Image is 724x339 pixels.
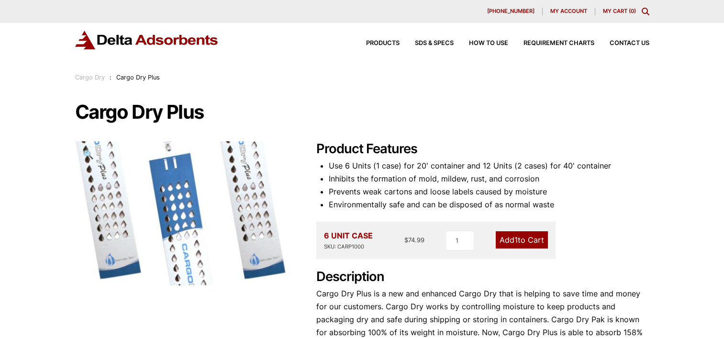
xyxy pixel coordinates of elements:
[524,40,594,46] span: Requirement Charts
[543,8,595,15] a: My account
[631,8,634,14] span: 0
[642,8,649,15] div: Toggle Modal Content
[75,102,649,122] h1: Cargo Dry Plus
[404,236,424,244] bdi: 74.99
[594,40,649,46] a: Contact Us
[324,242,373,251] div: SKU: CARP1000
[75,31,219,49] img: Delta Adsorbents
[329,185,649,198] li: Prevents weak cartons and loose labels caused by moisture
[324,229,373,251] div: 6 UNIT CASE
[75,74,105,81] a: Cargo Dry
[415,40,454,46] span: SDS & SPECS
[329,172,649,185] li: Inhibits the formation of mold, mildew, rust, and corrosion
[351,40,400,46] a: Products
[514,235,518,245] span: 1
[329,198,649,211] li: Environmentally safe and can be disposed of as normal waste
[316,269,649,285] h2: Description
[603,8,636,14] a: My Cart (0)
[469,40,508,46] span: How to Use
[110,74,111,81] span: :
[400,40,454,46] a: SDS & SPECS
[479,8,543,15] a: [PHONE_NUMBER]
[496,231,548,249] a: Add1to Cart
[329,159,649,172] li: Use 6 Units (1 case) for 20' container and 12 Units (2 cases) for 40' container
[487,9,535,14] span: [PHONE_NUMBER]
[404,236,408,244] span: $
[83,149,94,159] span: 🔍
[550,9,587,14] span: My account
[75,141,293,285] img: Cargo Dry Plus
[366,40,400,46] span: Products
[316,141,649,157] h2: Product Features
[116,74,160,81] span: Cargo Dry Plus
[75,141,101,168] a: View full-screen image gallery
[454,40,508,46] a: How to Use
[508,40,594,46] a: Requirement Charts
[610,40,649,46] span: Contact Us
